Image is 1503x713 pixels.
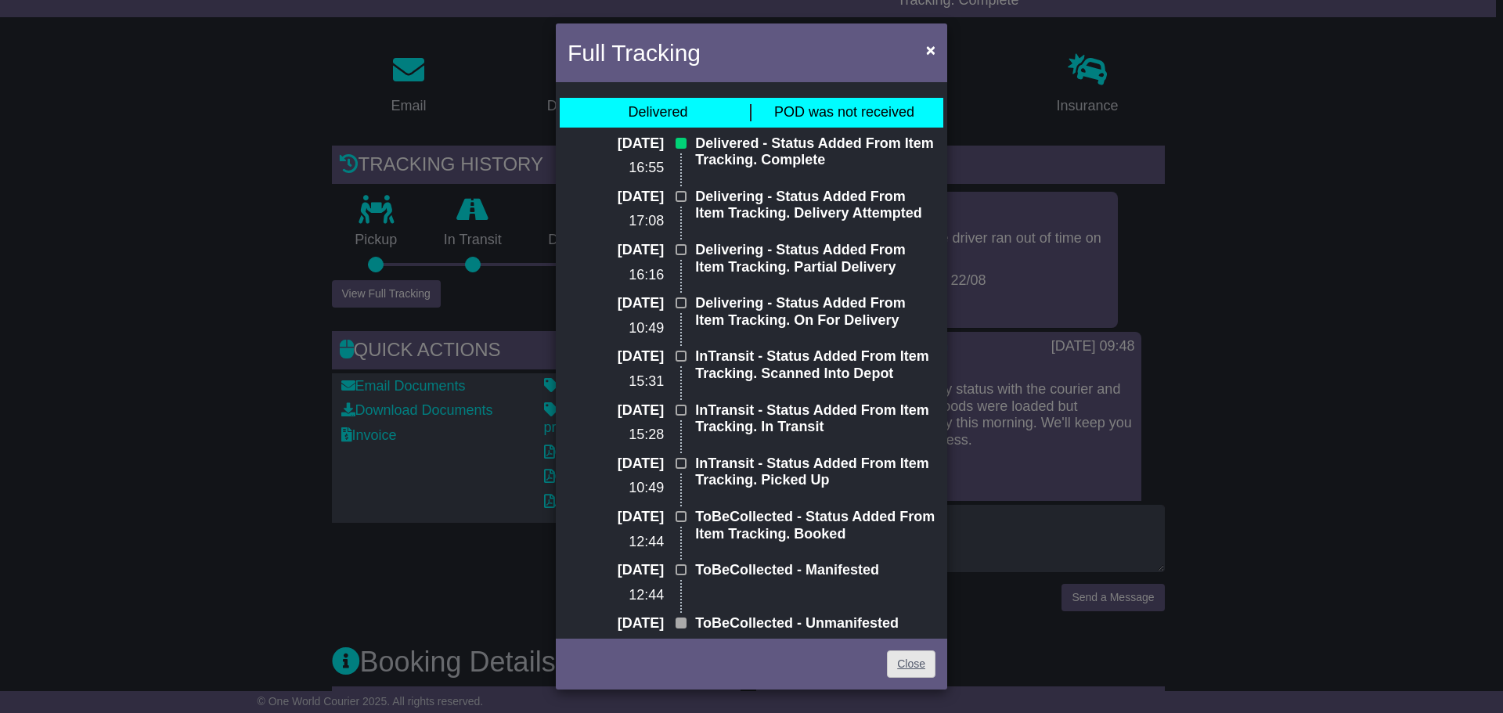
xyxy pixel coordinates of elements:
[568,587,664,604] p: 12:44
[918,34,943,66] button: Close
[695,615,935,632] p: ToBeCollected - Unmanifested
[695,402,935,436] p: InTransit - Status Added From Item Tracking. In Transit
[568,373,664,391] p: 15:31
[568,615,664,632] p: [DATE]
[568,509,664,526] p: [DATE]
[926,41,935,59] span: ×
[568,480,664,497] p: 10:49
[568,160,664,177] p: 16:55
[695,135,935,169] p: Delivered - Status Added From Item Tracking. Complete
[568,427,664,444] p: 15:28
[568,213,664,230] p: 17:08
[568,189,664,206] p: [DATE]
[568,295,664,312] p: [DATE]
[568,562,664,579] p: [DATE]
[695,189,935,222] p: Delivering - Status Added From Item Tracking. Delivery Attempted
[628,104,687,121] div: Delivered
[887,650,935,678] a: Close
[568,135,664,153] p: [DATE]
[568,320,664,337] p: 10:49
[568,402,664,420] p: [DATE]
[695,295,935,329] p: Delivering - Status Added From Item Tracking. On For Delivery
[568,348,664,366] p: [DATE]
[568,35,701,70] h4: Full Tracking
[568,267,664,284] p: 16:16
[695,242,935,275] p: Delivering - Status Added From Item Tracking. Partial Delivery
[695,509,935,542] p: ToBeCollected - Status Added From Item Tracking. Booked
[568,242,664,259] p: [DATE]
[568,456,664,473] p: [DATE]
[774,104,914,120] span: POD was not received
[695,348,935,382] p: InTransit - Status Added From Item Tracking. Scanned Into Depot
[695,562,935,579] p: ToBeCollected - Manifested
[695,456,935,489] p: InTransit - Status Added From Item Tracking. Picked Up
[568,534,664,551] p: 12:44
